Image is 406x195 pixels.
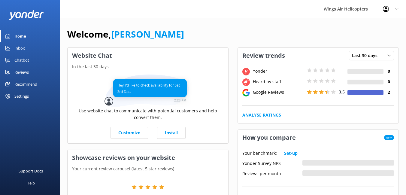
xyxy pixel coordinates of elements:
div: Support Docs [19,165,43,177]
h3: Website Chat [68,48,228,63]
h1: Welcome, [67,27,184,41]
div: Settings [14,90,29,102]
a: Set-up [284,150,298,157]
h4: 2 [383,89,394,96]
span: New [384,135,394,140]
a: Analyse Ratings [242,112,281,118]
div: Inbox [14,42,25,54]
h3: Review trends [238,48,289,63]
p: In the last 30 days [68,63,228,70]
div: Heard by staff [251,78,305,85]
p: Use website chat to communicate with potential customers and help convert them. [72,108,224,121]
h4: 0 [383,68,394,75]
div: Chatbot [14,54,29,66]
a: [PERSON_NAME] [111,28,184,40]
div: Yonder Survey NPS [242,160,302,166]
p: Your current review carousel (latest 5 star reviews) [68,166,228,172]
h4: 0 [383,78,394,85]
div: Home [14,30,26,42]
div: Yonder [251,68,305,75]
div: Recommend [14,78,37,90]
p: Your benchmark: [242,150,277,157]
span: 3.5 [339,89,345,95]
h3: How you compare [238,130,300,145]
h3: Showcase reviews on your website [68,150,228,166]
div: Help [26,177,35,189]
div: Google Reviews [251,89,305,96]
span: Last 30 days [352,52,381,59]
div: Reviews [14,66,29,78]
a: Customize [111,127,148,139]
img: conversation... [105,75,192,107]
div: Reviews per month [242,170,302,176]
a: Install [157,127,186,139]
img: yonder-white-logo.png [9,10,44,20]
